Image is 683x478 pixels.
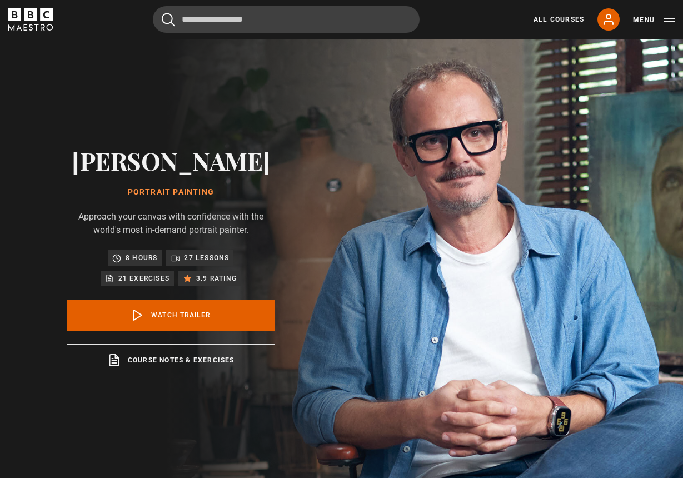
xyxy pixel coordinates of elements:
a: Course notes & exercises [67,344,275,376]
p: 21 exercises [118,273,169,284]
button: Toggle navigation [633,14,675,26]
p: 27 lessons [184,252,229,263]
svg: BBC Maestro [8,8,53,31]
p: 8 hours [126,252,157,263]
p: Approach your canvas with confidence with the world's most in-demand portrait painter. [67,210,275,237]
a: All Courses [534,14,584,24]
h2: [PERSON_NAME] [67,146,275,175]
p: 3.9 rating [196,273,237,284]
input: Search [153,6,420,33]
h1: Portrait Painting [67,188,275,197]
button: Submit the search query [162,13,175,27]
a: Watch Trailer [67,300,275,331]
